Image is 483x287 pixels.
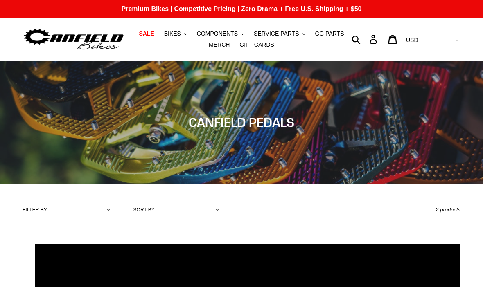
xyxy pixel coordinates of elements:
a: SALE [135,28,158,39]
span: MERCH [209,41,230,48]
span: SERVICE PARTS [254,30,299,37]
span: BIKES [164,30,181,37]
button: COMPONENTS [193,28,248,39]
span: SALE [139,30,154,37]
span: COMPONENTS [197,30,238,37]
img: Canfield Bikes [23,27,125,52]
button: SERVICE PARTS [250,28,309,39]
a: GG PARTS [311,28,348,39]
a: GIFT CARDS [235,39,278,50]
span: 2 products [436,206,460,213]
label: Sort by [133,206,155,213]
label: Filter by [23,206,47,213]
button: BIKES [160,28,191,39]
a: MERCH [205,39,234,50]
span: GIFT CARDS [239,41,274,48]
span: CANFIELD PEDALS [189,115,294,130]
span: GG PARTS [315,30,344,37]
